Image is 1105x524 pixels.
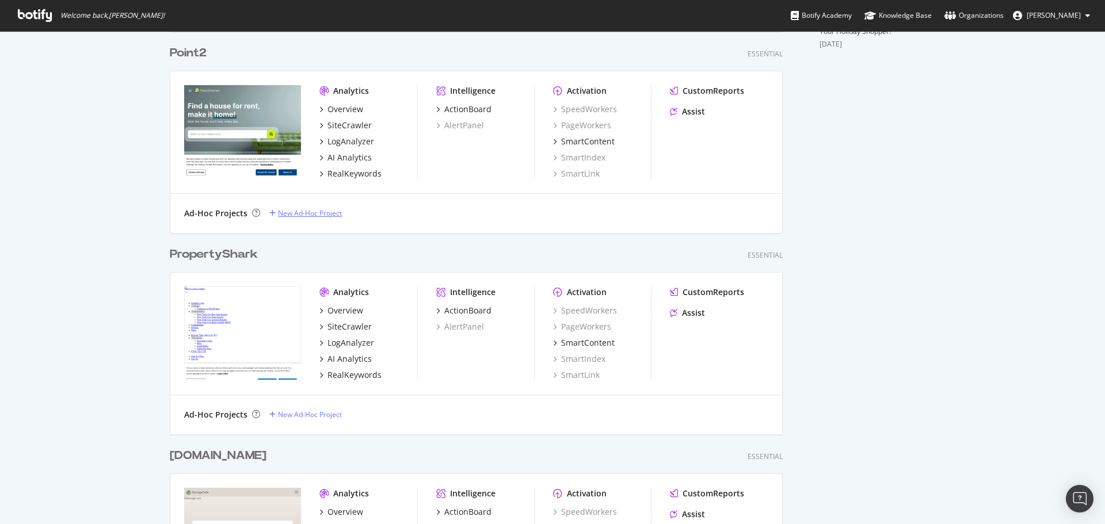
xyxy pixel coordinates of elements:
[670,85,744,97] a: CustomReports
[327,321,372,332] div: SiteCrawler
[184,409,247,420] div: Ad-Hoc Projects
[748,49,783,59] div: Essential
[561,136,615,147] div: SmartContent
[333,85,369,97] div: Analytics
[444,305,491,316] div: ActionBoard
[170,447,266,464] div: [DOMAIN_NAME]
[670,307,705,319] a: Assist
[269,410,342,419] a: New Ad-Hoc Project
[553,104,617,115] a: SpeedWorkers
[319,168,382,179] a: RealKeywords
[170,45,211,62] a: Point2
[944,10,1004,21] div: Organizations
[60,11,165,20] span: Welcome back, [PERSON_NAME] !
[319,321,372,332] a: SiteCrawler
[436,506,491,518] a: ActionBoard
[184,286,301,380] img: propertyshark.com
[567,286,607,298] div: Activation
[553,506,617,518] a: SpeedWorkers
[567,488,607,499] div: Activation
[170,45,207,62] div: Point2
[820,39,935,49] div: [DATE]
[184,208,247,219] div: Ad-Hoc Projects
[327,104,363,115] div: Overview
[683,488,744,499] div: CustomReports
[553,369,600,381] a: SmartLink
[333,286,369,298] div: Analytics
[1027,10,1081,20] span: Daniela Popoviciu
[683,286,744,298] div: CustomReports
[319,104,363,115] a: Overview
[682,106,705,117] div: Assist
[278,410,342,419] div: New Ad-Hoc Project
[791,10,852,21] div: Botify Academy
[269,208,342,218] a: New Ad-Hoc Project
[567,85,607,97] div: Activation
[670,106,705,117] a: Assist
[319,136,374,147] a: LogAnalyzer
[683,85,744,97] div: CustomReports
[170,246,262,263] a: PropertyShark
[327,337,374,349] div: LogAnalyzer
[319,506,363,518] a: Overview
[327,369,382,381] div: RealKeywords
[553,120,611,131] a: PageWorkers
[436,104,491,115] a: ActionBoard
[1004,6,1099,25] button: [PERSON_NAME]
[327,120,372,131] div: SiteCrawler
[444,506,491,518] div: ActionBoard
[327,305,363,316] div: Overview
[327,152,372,163] div: AI Analytics
[319,305,363,316] a: Overview
[436,305,491,316] a: ActionBoard
[319,337,374,349] a: LogAnalyzer
[444,104,491,115] div: ActionBoard
[436,120,484,131] a: AlertPanel
[319,152,372,163] a: AI Analytics
[170,447,271,464] a: [DOMAIN_NAME]
[553,168,600,179] a: SmartLink
[450,85,496,97] div: Intelligence
[682,508,705,520] div: Assist
[278,208,342,218] div: New Ad-Hoc Project
[748,250,783,260] div: Essential
[436,321,484,332] a: AlertPanel
[327,136,374,147] div: LogAnalyzer
[327,353,372,365] div: AI Analytics
[670,286,744,298] a: CustomReports
[327,506,363,518] div: Overview
[450,286,496,298] div: Intelligence
[333,488,369,499] div: Analytics
[682,307,705,319] div: Assist
[327,168,382,179] div: RealKeywords
[319,369,382,381] a: RealKeywords
[1066,485,1093,512] div: Open Intercom Messenger
[864,10,932,21] div: Knowledge Base
[553,136,615,147] a: SmartContent
[319,120,372,131] a: SiteCrawler
[319,353,372,365] a: AI Analytics
[553,152,605,163] a: SmartIndex
[561,337,615,349] div: SmartContent
[553,337,615,349] a: SmartContent
[170,246,258,263] div: PropertyShark
[184,85,301,178] img: point2homes.com
[748,452,783,461] div: Essential
[450,488,496,499] div: Intelligence
[553,305,617,316] a: SpeedWorkers
[553,321,611,332] a: PageWorkers
[670,488,744,499] a: CustomReports
[670,508,705,520] a: Assist
[553,353,605,365] a: SmartIndex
